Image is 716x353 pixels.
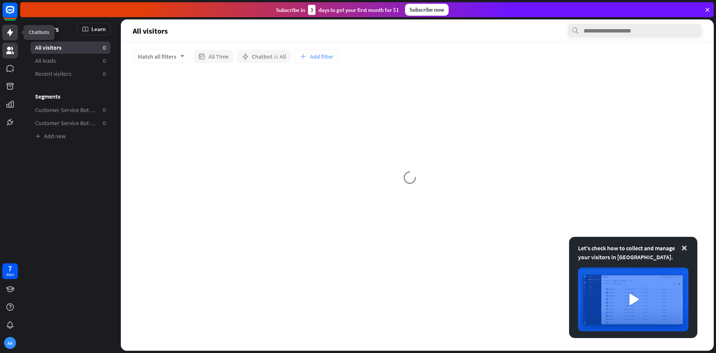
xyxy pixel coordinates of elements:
[31,55,110,67] a: All leads 0
[35,44,62,52] span: All visitors
[8,265,12,272] div: 7
[103,44,106,52] aside: 0
[31,93,110,100] h3: Segments
[578,267,688,331] img: image
[2,263,18,279] a: 7 days
[308,5,315,15] div: 3
[91,25,106,32] span: Learn
[103,57,106,65] aside: 0
[133,27,168,35] span: All visitors
[103,70,106,78] aside: 0
[578,244,688,261] div: Let's check how to collect and manage your visitors in [GEOGRAPHIC_DATA].
[35,57,56,65] span: All leads
[4,337,16,349] div: AA
[6,3,28,25] button: Open LiveChat chat widget
[35,25,59,33] span: Visitors
[6,272,14,277] div: days
[31,130,110,142] a: Add new
[35,106,97,114] span: Customer Service Bot — Newsletter copy 2
[35,70,72,78] span: Recent visitors
[31,104,110,116] a: Customer Service Bot — Newsletter copy 2 0
[35,119,97,127] span: Customer Service Bot — Newsletter
[31,68,110,80] a: Recent visitors 0
[103,106,106,114] aside: 0
[276,5,399,15] div: Subscribe in days to get your first month for $1
[405,4,449,16] div: Subscribe now
[103,119,106,127] aside: 0
[31,117,110,129] a: Customer Service Bot — Newsletter 0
